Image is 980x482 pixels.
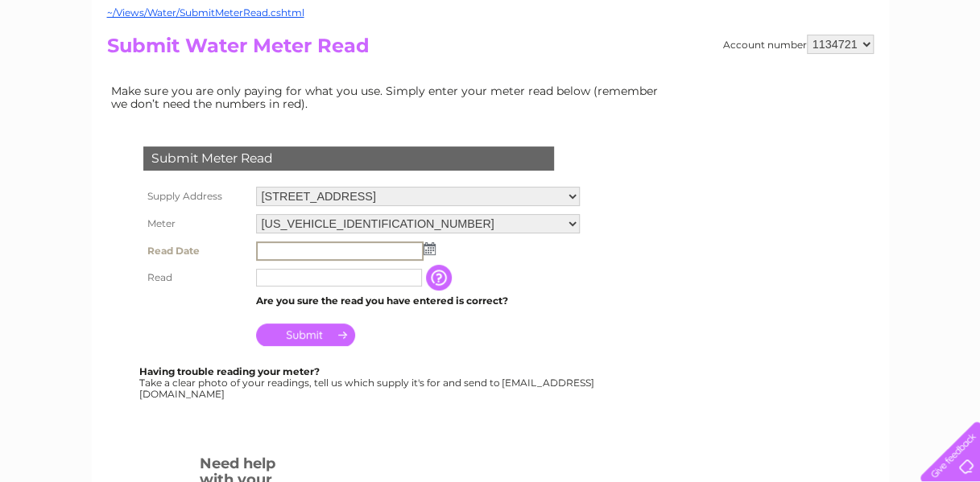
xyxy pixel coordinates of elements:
input: Submit [256,323,355,346]
a: Telecoms [782,68,830,80]
a: 0333 014 3131 [676,8,788,28]
a: Water [697,68,727,80]
a: Contact [873,68,912,80]
img: logo.png [35,42,117,91]
input: Information [426,265,455,290]
a: Energy [737,68,772,80]
b: Having trouble reading your meter? [139,365,320,377]
a: Blog [840,68,863,80]
a: Log out [927,68,965,80]
th: Read [139,265,252,290]
h2: Submit Water Meter Read [107,35,874,65]
td: Are you sure the read you have entered is correct? [252,290,584,311]
th: Supply Address [139,183,252,210]
div: Clear Business is a trading name of Verastar Limited (registered in [GEOGRAPHIC_DATA] No. 3667643... [110,9,871,78]
th: Meter [139,210,252,237]
div: Submit Meter Read [143,146,554,171]
th: Read Date [139,237,252,265]
td: Make sure you are only paying for what you use. Simply enter your meter read below (remember we d... [107,80,671,114]
img: ... [424,242,436,255]
a: ~/Views/Water/SubmitMeterRead.cshtml [107,6,304,19]
div: Account number [723,35,874,54]
div: Take a clear photo of your readings, tell us which supply it's for and send to [EMAIL_ADDRESS][DO... [139,366,597,399]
